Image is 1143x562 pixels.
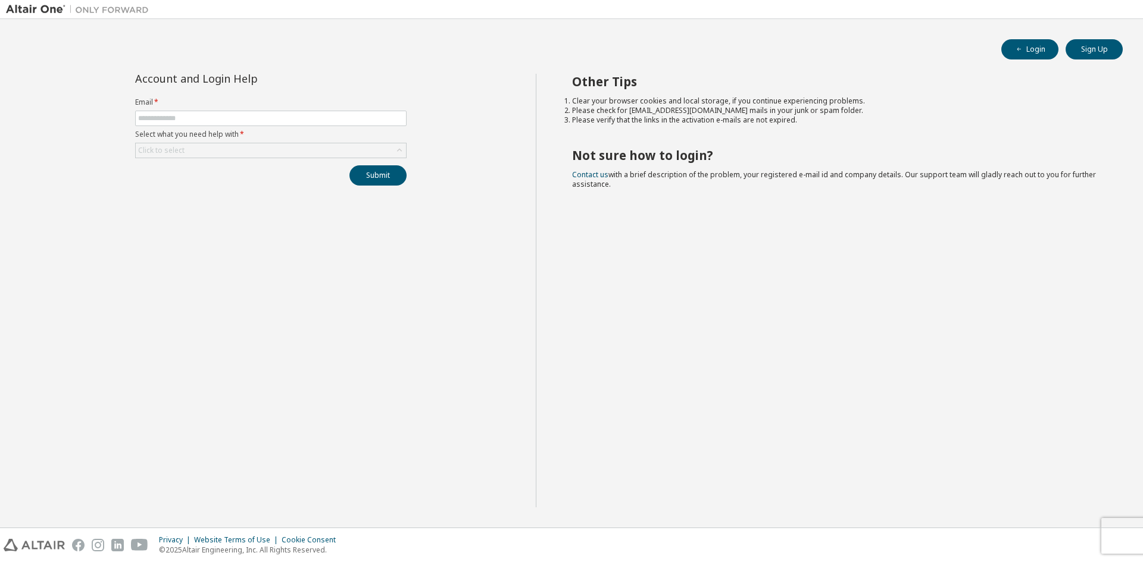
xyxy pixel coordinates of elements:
li: Please check for [EMAIL_ADDRESS][DOMAIN_NAME] mails in your junk or spam folder. [572,106,1102,115]
li: Please verify that the links in the activation e-mails are not expired. [572,115,1102,125]
img: youtube.svg [131,539,148,551]
div: Privacy [159,535,194,545]
img: Altair One [6,4,155,15]
div: Account and Login Help [135,74,352,83]
div: Website Terms of Use [194,535,282,545]
button: Sign Up [1066,39,1123,59]
h2: Not sure how to login? [572,147,1102,163]
h2: Other Tips [572,74,1102,89]
label: Select what you need help with [135,130,407,139]
button: Submit [349,165,407,186]
button: Login [1001,39,1058,59]
a: Contact us [572,169,608,180]
div: Click to select [136,143,406,158]
img: linkedin.svg [111,539,124,551]
div: Click to select [138,146,185,155]
img: instagram.svg [92,539,104,551]
img: altair_logo.svg [4,539,65,551]
div: Cookie Consent [282,535,343,545]
p: © 2025 Altair Engineering, Inc. All Rights Reserved. [159,545,343,555]
li: Clear your browser cookies and local storage, if you continue experiencing problems. [572,96,1102,106]
span: with a brief description of the problem, your registered e-mail id and company details. Our suppo... [572,169,1096,189]
img: facebook.svg [72,539,85,551]
label: Email [135,98,407,107]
